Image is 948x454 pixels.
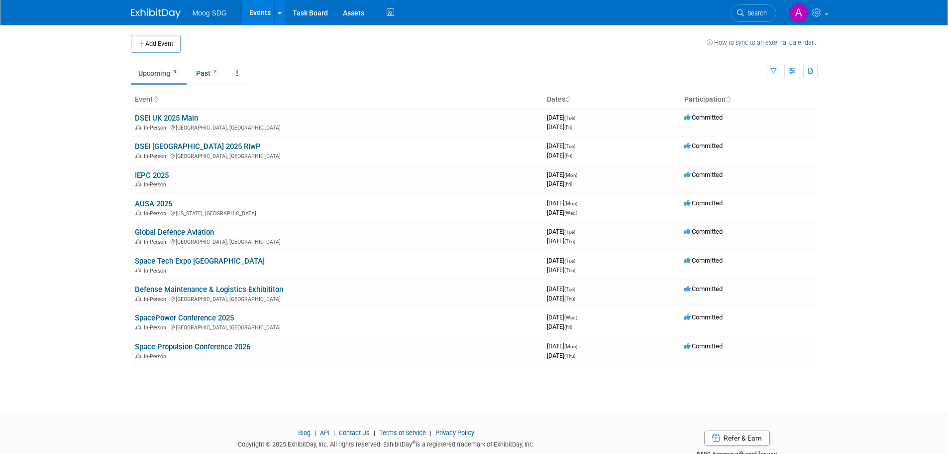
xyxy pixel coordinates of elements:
a: IEPC 2025 [135,171,169,180]
span: | [371,429,378,437]
span: (Fri) [564,153,572,158]
th: Participation [680,91,818,108]
div: [GEOGRAPHIC_DATA], [GEOGRAPHIC_DATA] [135,323,539,331]
span: (Thu) [564,268,575,273]
span: [DATE] [547,114,578,121]
span: In-Person [144,181,169,188]
button: Add Event [131,35,181,53]
a: Past2 [189,64,227,83]
span: Committed [684,114,723,121]
img: ExhibitDay [131,8,181,18]
span: (Fri) [564,324,572,330]
a: Refer & Earn [704,431,770,446]
span: [DATE] [547,323,572,330]
span: [DATE] [547,237,575,245]
img: In-Person Event [135,353,141,358]
a: SpacePower Conference 2025 [135,313,234,322]
span: - [579,342,580,350]
span: In-Person [144,239,169,245]
span: [DATE] [547,180,572,187]
span: In-Person [144,153,169,159]
img: In-Person Event [135,268,141,273]
span: (Tue) [564,144,575,149]
span: [DATE] [547,199,580,207]
div: [GEOGRAPHIC_DATA], [GEOGRAPHIC_DATA] [135,295,539,303]
a: Search [731,4,776,22]
span: (Mon) [564,172,577,178]
th: Event [131,91,543,108]
span: - [577,257,578,264]
a: Sort by Start Date [565,95,570,103]
a: DSEI UK 2025 Main [135,114,198,123]
th: Dates [543,91,680,108]
span: | [312,429,318,437]
img: In-Person Event [135,181,141,186]
span: - [579,171,580,178]
img: In-Person Event [135,324,141,329]
span: 2 [211,68,219,76]
span: [DATE] [547,123,572,131]
span: [DATE] [547,352,575,359]
span: | [331,429,337,437]
span: [DATE] [547,295,575,302]
span: (Tue) [564,258,575,264]
span: In-Person [144,353,169,360]
span: [DATE] [547,285,578,293]
span: [DATE] [547,151,572,159]
span: (Wed) [564,315,577,320]
a: Upcoming9 [131,64,187,83]
span: Committed [684,257,723,264]
a: Sort by Participation Type [726,95,731,103]
span: (Thu) [564,296,575,302]
div: [GEOGRAPHIC_DATA], [GEOGRAPHIC_DATA] [135,237,539,245]
div: [GEOGRAPHIC_DATA], [GEOGRAPHIC_DATA] [135,123,539,131]
img: In-Person Event [135,239,141,244]
a: Global Defence Aviation [135,228,214,237]
span: [DATE] [547,171,580,178]
span: [DATE] [547,228,578,235]
span: Committed [684,342,723,350]
a: DSEI [GEOGRAPHIC_DATA] 2025 RIwP [135,142,261,151]
span: 9 [171,68,179,76]
img: In-Person Event [135,153,141,158]
div: [US_STATE], [GEOGRAPHIC_DATA] [135,209,539,217]
a: Sort by Event Name [153,95,158,103]
a: AUSA 2025 [135,199,172,208]
sup: ® [412,440,416,445]
span: | [427,429,434,437]
a: Space Tech Expo [GEOGRAPHIC_DATA] [135,257,265,266]
span: (Thu) [564,239,575,244]
span: (Wed) [564,210,577,216]
span: [DATE] [547,266,575,274]
span: - [577,142,578,150]
a: How to sync to an external calendar... [707,39,818,46]
img: ALYSSA Szal [789,3,808,22]
span: - [577,228,578,235]
a: Blog [298,429,311,437]
span: [DATE] [547,257,578,264]
div: [GEOGRAPHIC_DATA], [GEOGRAPHIC_DATA] [135,151,539,159]
span: In-Person [144,324,169,331]
span: (Fri) [564,125,572,130]
span: (Thu) [564,353,575,359]
span: Search [744,9,767,17]
span: (Mon) [564,344,577,349]
img: In-Person Event [135,210,141,215]
span: Committed [684,313,723,321]
span: (Fri) [564,181,572,187]
a: Space Propulsion Conference 2026 [135,342,250,351]
a: Contact Us [339,429,370,437]
span: - [577,114,578,121]
span: In-Person [144,268,169,274]
span: In-Person [144,296,169,303]
span: [DATE] [547,342,580,350]
span: Committed [684,171,723,178]
span: Committed [684,142,723,150]
span: (Tue) [564,115,575,121]
img: In-Person Event [135,125,141,130]
a: API [320,429,329,437]
span: (Mon) [564,201,577,206]
span: In-Person [144,210,169,217]
img: In-Person Event [135,296,141,301]
span: Committed [684,285,723,293]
